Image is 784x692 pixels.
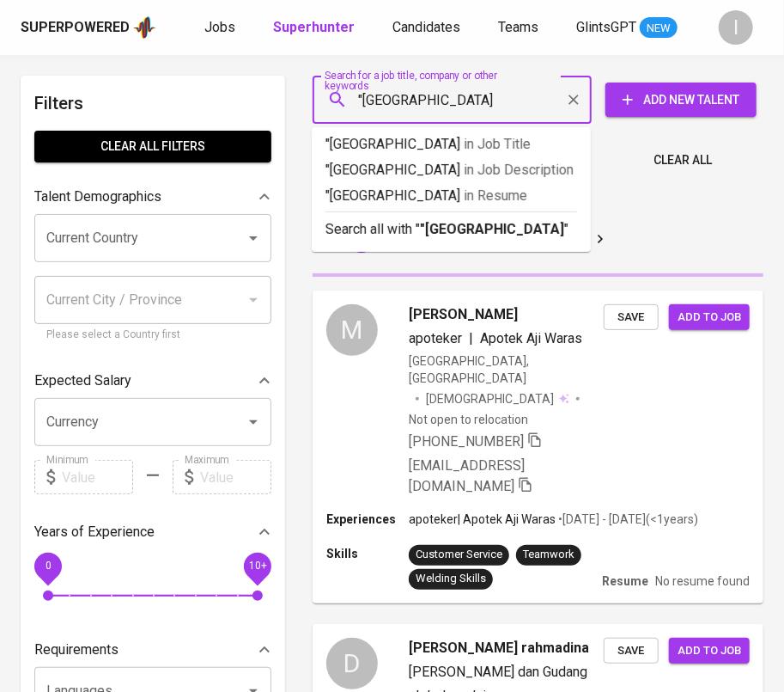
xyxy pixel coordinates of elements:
[409,664,587,680] span: [PERSON_NAME] dan Gudang
[602,573,648,590] p: Resume
[409,457,525,494] span: [EMAIL_ADDRESS][DOMAIN_NAME]
[45,560,51,573] span: 0
[576,17,678,39] a: GlintsGPT NEW
[562,88,586,112] button: Clear
[586,225,614,253] button: Go to next page
[416,547,502,563] div: Customer Service
[655,573,750,590] p: No resume found
[46,327,259,344] p: Please select a Country first
[464,136,531,152] span: in Job Title
[480,330,582,346] span: Apotek Aji Waras
[409,511,556,528] p: apoteker | Apotek Aji Waras
[612,308,650,328] span: Save
[34,89,271,117] h6: Filters
[34,522,155,542] p: Years of Experience
[426,390,556,407] span: [DEMOGRAPHIC_DATA]
[469,328,473,349] span: |
[669,638,750,664] button: Add to job
[678,641,741,661] span: Add to job
[325,186,577,206] p: "[GEOGRAPHIC_DATA]
[325,160,577,181] p: "[GEOGRAPHIC_DATA]
[48,136,258,157] span: Clear All filters
[556,511,698,528] p: • [DATE] - [DATE] ( <1 years )
[409,330,462,346] span: apoteker
[392,19,460,35] span: Candidates
[326,545,409,562] p: Skills
[241,226,265,250] button: Open
[647,144,719,176] button: Clear All
[21,15,156,40] a: Superpoweredapp logo
[62,460,133,494] input: Value
[678,308,741,328] span: Add to job
[326,511,409,528] p: Experiences
[619,89,743,111] span: Add New Talent
[248,560,266,573] span: 10+
[409,352,604,387] div: [GEOGRAPHIC_DATA], [GEOGRAPHIC_DATA]
[604,638,659,664] button: Save
[409,638,589,658] span: [PERSON_NAME] rahmadina
[605,83,757,117] button: Add New Talent
[409,411,528,428] p: Not open to relocation
[409,304,518,325] span: [PERSON_NAME]
[669,304,750,331] button: Add to job
[200,460,271,494] input: Value
[34,180,271,214] div: Talent Demographics
[612,641,650,661] span: Save
[34,640,119,660] p: Requirements
[325,219,577,240] p: Search all with " "
[34,370,131,391] p: Expected Salary
[34,131,271,162] button: Clear All filters
[34,515,271,549] div: Years of Experience
[604,304,659,331] button: Save
[464,187,527,204] span: in Resume
[640,20,678,37] span: NEW
[498,17,542,39] a: Teams
[653,150,712,171] span: Clear All
[21,18,130,38] div: Superpowered
[241,410,265,434] button: Open
[392,17,464,39] a: Candidates
[204,17,239,39] a: Jobs
[326,304,378,356] div: M
[34,633,271,667] div: Requirements
[34,187,161,207] p: Talent Demographics
[326,638,378,689] div: D
[313,291,763,603] a: M[PERSON_NAME]apoteker|Apotek Aji Waras[GEOGRAPHIC_DATA], [GEOGRAPHIC_DATA][DEMOGRAPHIC_DATA] Not...
[273,19,355,35] b: Superhunter
[204,19,235,35] span: Jobs
[273,17,358,39] a: Superhunter
[464,162,574,178] span: in Job Description
[498,19,538,35] span: Teams
[325,134,577,155] p: "[GEOGRAPHIC_DATA]
[409,433,524,450] span: [PHONE_NUMBER]
[416,571,486,587] div: Welding Skills
[34,364,271,398] div: Expected Salary
[523,547,574,563] div: Teamwork
[420,221,564,237] b: "[GEOGRAPHIC_DATA]
[719,10,753,45] div: I
[576,19,636,35] span: GlintsGPT
[133,15,156,40] img: app logo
